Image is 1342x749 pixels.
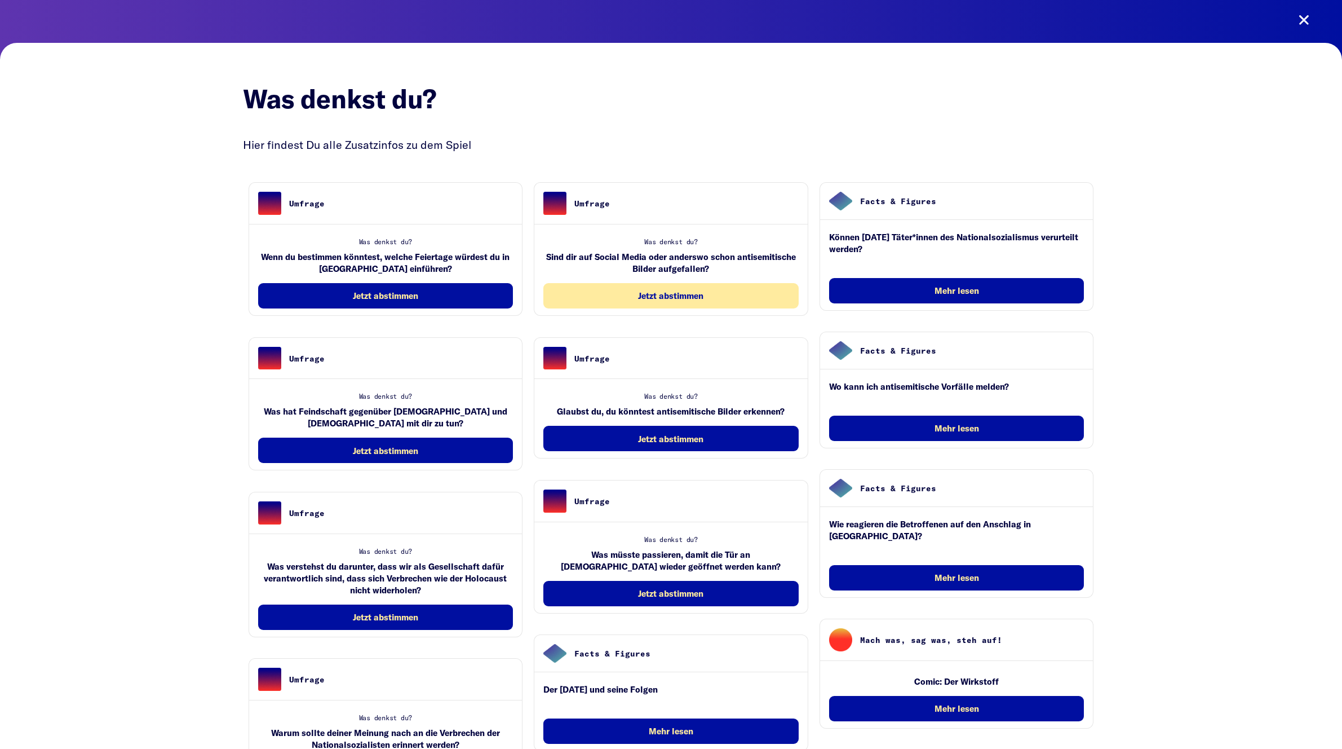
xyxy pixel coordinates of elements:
[258,251,513,283] div: Wenn du bestimmen könntest, welche Feiertage würdest du in [GEOGRAPHIC_DATA] einführen?
[852,345,1084,356] div: Facts & Figures
[829,696,1084,721] button: Mehr lesen
[258,236,513,251] div: Was denkst du?
[543,549,799,581] div: Was müsste passieren, damit die Tür an [DEMOGRAPHIC_DATA] wieder geöffnet werden kann?
[638,291,703,301] span: Jetzt abstimmen
[258,712,513,727] div: Was denkst du?
[258,605,513,630] button: Jetzt abstimmen
[934,704,979,713] span: Mehr lesen
[243,136,1100,177] div: Hier findest Du alle Zusatzinfos zu dem Spiel
[543,581,799,606] button: Jetzt abstimmen
[730,578,779,643] img: thumb-map-base.png
[829,518,1084,550] div: Wie reagieren die Betroffenen auf den Anschlag in [GEOGRAPHIC_DATA]?
[649,578,697,643] img: thumb-salz.png
[560,642,601,683] img: buchse.svg
[353,446,418,456] span: Jetzt abstimmen
[727,578,799,643] img: thumb-map-front.png
[543,283,799,309] button: Jetzt abstimmen
[1043,311,1274,350] span: Hör rein:
[689,311,919,350] span: Hör rein:
[829,479,852,497] img: facts.png
[281,197,513,209] div: Umfrage
[281,673,513,685] div: Umfrage
[543,236,799,251] div: Was denkst du?
[852,482,1084,494] div: Facts & Figures
[829,628,852,651] img: anregung.png
[559,577,607,642] img: thumb-waage-left.png
[281,507,513,519] div: Umfrage
[558,579,606,644] img: thumb-waage-right.png
[258,561,513,605] div: Was verstehst du darunter, dass wir als Gesellschaft dafür verantwortlich sind, dass sich Verbrec...
[829,231,1084,263] div: Können [DATE] Täter*innen des Nationalsozialismus verurteilt werden?
[258,668,281,691] img: umfrage.png
[543,390,799,406] div: Was denkst du?
[543,490,566,513] img: umfrage.png
[475,645,507,679] img: buchse.svg
[566,647,799,659] div: Facts & Figures
[281,353,513,364] div: Umfrage
[759,688,764,693] img: arrow.svg
[488,688,494,693] img: arrow.svg
[934,573,979,583] span: Mehr lesen
[829,381,1084,401] div: Wo kann ich antisemitische Vorfälle melden?
[566,495,799,507] div: Umfrage
[829,278,1084,303] button: Mehr lesen
[258,347,281,370] img: umfrage.png
[543,644,566,663] img: facts.png
[543,534,799,549] div: Was denkst du?
[649,726,693,736] span: Mehr lesen
[849,688,854,693] img: arrow.svg
[883,521,923,609] img: jack.svg
[258,438,513,463] button: Jetzt abstimmen
[543,406,799,426] div: Glaubst du, du könntest antisemitische Bilder erkennen?
[566,197,799,209] div: Umfrage
[258,406,513,438] div: Was hat Feindschaft gegenüber [DEMOGRAPHIC_DATA] und [DEMOGRAPHIC_DATA] mit dir zu tun?
[543,684,799,704] div: Der [DATE] und seine Folgen
[471,578,520,643] img: thumb-mikro-hemd.png
[258,390,513,406] div: Was denkst du?
[243,82,1100,136] h2: Was denkst du?
[741,641,782,683] img: buchse.svg
[334,311,565,350] span: Hör rein:
[543,251,799,283] div: Sind dir auf Social Media oder anderswo schon antisemitische Bilder aufgefallen?
[258,545,513,561] div: Was denkst du?
[712,597,760,662] img: thumb-map-7.png
[258,283,513,309] button: Jetzt abstimmen
[566,353,799,364] div: Umfrage
[737,590,786,655] img: thumb-map-2.png
[353,613,418,622] span: Jetzt abstimmen
[543,719,799,744] button: Mehr lesen
[717,602,766,667] img: thumb-map-10.png
[829,565,1084,591] button: Mehr lesen
[829,676,1084,696] div: Comic: Der Wirkstoff
[731,599,779,664] img: thumb-map-12.png
[258,192,281,215] img: umfrage.png
[934,286,979,296] span: Mehr lesen
[638,434,703,444] span: Jetzt abstimmen
[834,644,869,681] img: buchse.svg
[668,688,674,693] img: arrow.svg
[543,192,566,215] img: umfrage.png
[258,501,281,525] img: umfrage.png
[353,291,418,301] span: Jetzt abstimmen
[829,341,852,360] img: facts.png
[852,634,1084,646] div: Mach was, sag was, steh auf!
[543,426,799,451] button: Jetzt abstimmen
[829,416,1084,441] button: Mehr lesen
[829,192,852,210] img: facts.png
[543,347,566,370] img: umfrage.png
[934,424,979,433] span: Mehr lesen
[578,688,584,693] img: arrow.svg
[651,643,691,682] img: buchse.svg
[852,195,1084,207] div: Facts & Figures
[536,23,807,325] img: headphones-top.svg
[638,589,703,598] span: Jetzt abstimmen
